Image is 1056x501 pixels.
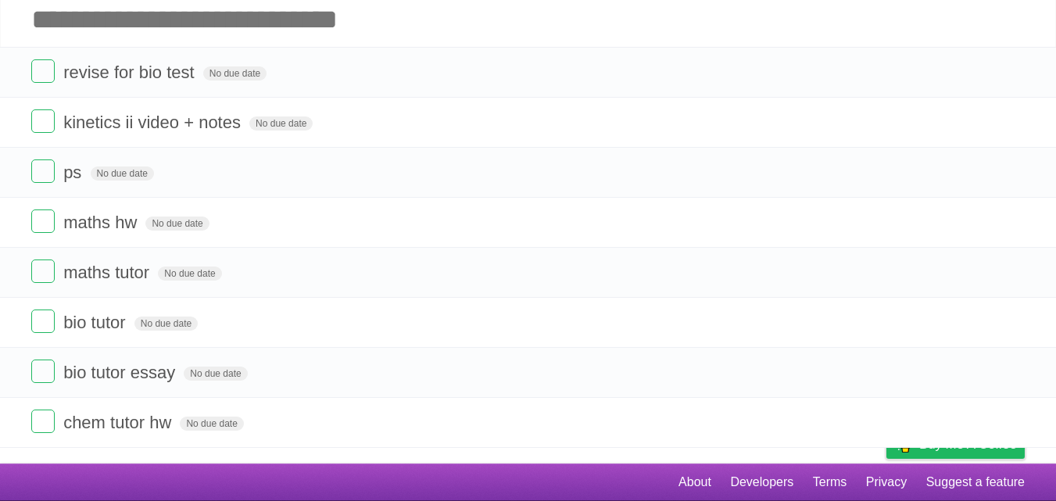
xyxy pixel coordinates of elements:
span: kinetics ii video + notes [63,113,245,132]
span: ps [63,163,85,182]
span: revise for bio test [63,63,199,82]
span: No due date [180,417,243,431]
span: No due date [249,116,313,131]
span: maths hw [63,213,141,232]
label: Done [31,259,55,283]
label: Done [31,410,55,433]
a: Developers [730,467,793,497]
label: Done [31,159,55,183]
span: No due date [134,317,198,331]
label: Done [31,209,55,233]
label: Done [31,360,55,383]
label: Done [31,109,55,133]
span: chem tutor hw [63,413,175,432]
span: No due date [158,267,221,281]
span: maths tutor [63,263,153,282]
span: No due date [184,367,247,381]
span: bio tutor [63,313,130,332]
a: Terms [813,467,847,497]
a: Privacy [866,467,907,497]
a: Suggest a feature [926,467,1025,497]
span: No due date [145,217,209,231]
span: Buy me a coffee [919,431,1017,458]
span: No due date [203,66,267,81]
span: No due date [91,166,154,181]
label: Done [31,59,55,83]
label: Done [31,310,55,333]
span: bio tutor essay [63,363,179,382]
a: About [678,467,711,497]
